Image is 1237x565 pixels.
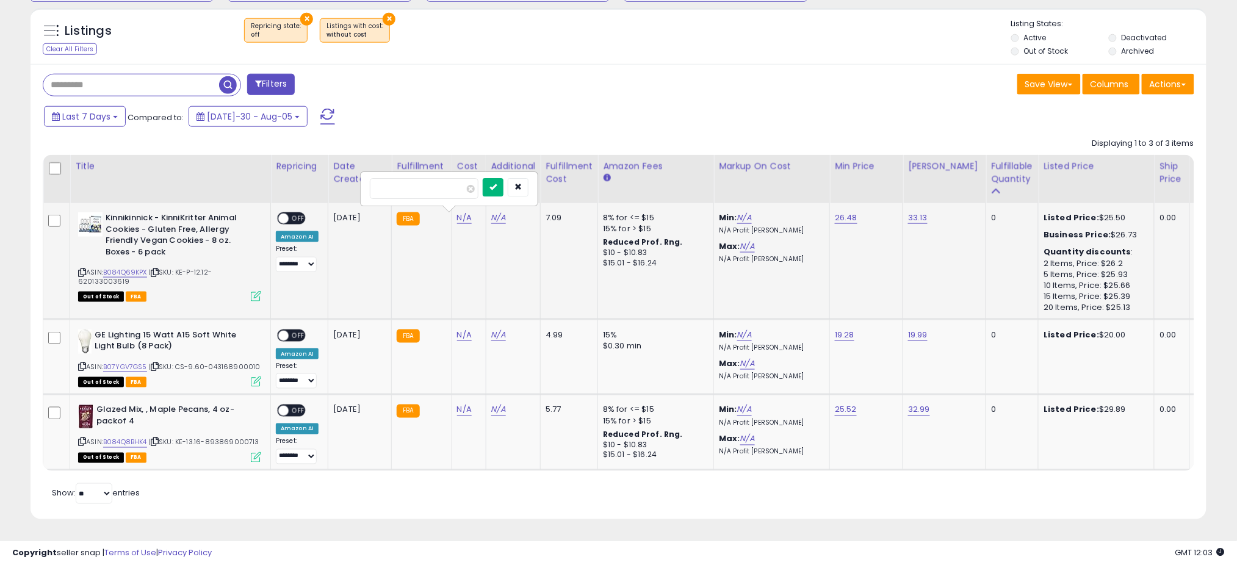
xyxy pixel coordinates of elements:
span: 2025-08-13 12:03 GMT [1175,547,1225,558]
a: 33.13 [908,212,928,224]
b: Listed Price: [1044,212,1099,223]
p: N/A Profit [PERSON_NAME] [719,448,820,456]
a: N/A [457,212,472,224]
b: Max: [719,240,740,252]
div: Fulfillment Cost [546,160,593,185]
div: 8% for <= $15 [603,405,704,416]
span: OFF [289,214,308,224]
div: Clear All Filters [43,43,97,55]
div: [DATE] [333,329,382,340]
div: : [1044,247,1145,257]
strong: Copyright [12,547,57,558]
a: N/A [491,212,506,224]
div: 15% for > $15 [603,223,704,234]
th: The percentage added to the cost of goods (COGS) that forms the calculator for Min & Max prices. [714,155,830,203]
a: N/A [491,404,506,416]
div: 0.00 [1159,405,1180,416]
div: Ship Price [1159,160,1184,185]
a: B084Q69KPX [103,267,147,278]
div: Fulfillable Quantity [991,160,1033,185]
b: Quantity discounts [1044,246,1131,257]
b: Min: [719,404,737,416]
div: [DATE] [333,212,382,223]
span: | SKU: KE-P-12.12-620133003619 [78,267,212,286]
small: FBA [397,212,419,226]
div: 15% for > $15 [603,416,704,427]
div: $20.00 [1044,329,1145,340]
img: 31RKNWMh9ZL._SL40_.jpg [78,329,92,354]
small: FBA [397,329,419,343]
img: 41CZ9qru9wL._SL40_.jpg [78,405,93,429]
a: 25.52 [835,404,857,416]
a: N/A [457,404,472,416]
div: $15.01 - $16.24 [603,450,704,461]
div: 10 Items, Price: $25.66 [1044,280,1145,291]
a: Privacy Policy [158,547,212,558]
span: Show: entries [52,488,140,499]
a: N/A [740,433,755,445]
a: 32.99 [908,404,930,416]
span: All listings that are currently out of stock and unavailable for purchase on Amazon [78,292,124,302]
div: Markup on Cost [719,160,824,173]
div: Displaying 1 to 3 of 3 items [1092,138,1194,149]
small: Amazon Fees. [603,173,610,184]
p: Listing States: [1011,18,1206,30]
button: Actions [1142,74,1194,95]
div: 0 [991,212,1029,223]
span: All listings that are currently out of stock and unavailable for purchase on Amazon [78,453,124,463]
div: Preset: [276,362,319,389]
div: ASIN: [78,329,261,386]
small: FBA [397,405,419,418]
b: Listed Price: [1044,404,1099,416]
button: Last 7 Days [44,106,126,127]
div: Repricing [276,160,323,173]
div: Cost [457,160,481,173]
div: 20 Items, Price: $25.13 [1044,302,1145,313]
a: 19.99 [908,329,928,341]
b: Business Price: [1044,229,1111,240]
div: ASIN: [78,405,261,461]
a: N/A [740,358,755,370]
div: $29.89 [1044,405,1145,416]
p: N/A Profit [PERSON_NAME] [719,372,820,381]
b: Max: [719,358,740,369]
a: B084Q8BHK4 [103,437,147,448]
div: 0 [991,329,1029,340]
p: N/A Profit [PERSON_NAME] [719,344,820,352]
span: OFF [289,406,308,416]
div: ASIN: [78,212,261,300]
label: Out of Stock [1024,46,1069,56]
a: Terms of Use [104,547,156,558]
img: 51-Z0WCOuUL._SL40_.jpg [78,212,103,237]
b: Listed Price: [1044,329,1099,340]
span: Columns [1091,78,1129,90]
div: $0.30 min [603,340,704,351]
span: Repricing state : [251,21,301,40]
div: Additional Cost [491,160,536,185]
div: $10 - $10.83 [603,248,704,258]
b: Max: [719,433,740,445]
div: $26.73 [1044,229,1145,240]
div: [PERSON_NAME] [908,160,981,173]
p: N/A Profit [PERSON_NAME] [719,419,820,428]
div: off [251,31,301,39]
label: Archived [1121,46,1154,56]
b: Min: [719,329,737,340]
a: N/A [457,329,472,341]
p: N/A Profit [PERSON_NAME] [719,255,820,264]
span: | SKU: CS-9.60-043168900010 [149,362,261,372]
b: GE Lighting 15 Watt A15 Soft White Light Bulb (8 Pack) [95,329,243,355]
div: Fulfillment [397,160,446,173]
div: seller snap | | [12,547,212,559]
b: Glazed Mix, , Maple Pecans, 4 oz- packof 4 [96,405,245,430]
div: Preset: [276,245,319,272]
button: × [300,13,313,26]
div: 5.77 [546,405,588,416]
a: N/A [737,404,752,416]
b: Reduced Prof. Rng. [603,430,683,440]
div: Amazon AI [276,348,319,359]
div: 4.99 [546,329,588,340]
div: $10 - $10.83 [603,441,704,451]
span: [DATE]-30 - Aug-05 [207,110,292,123]
button: × [383,13,395,26]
